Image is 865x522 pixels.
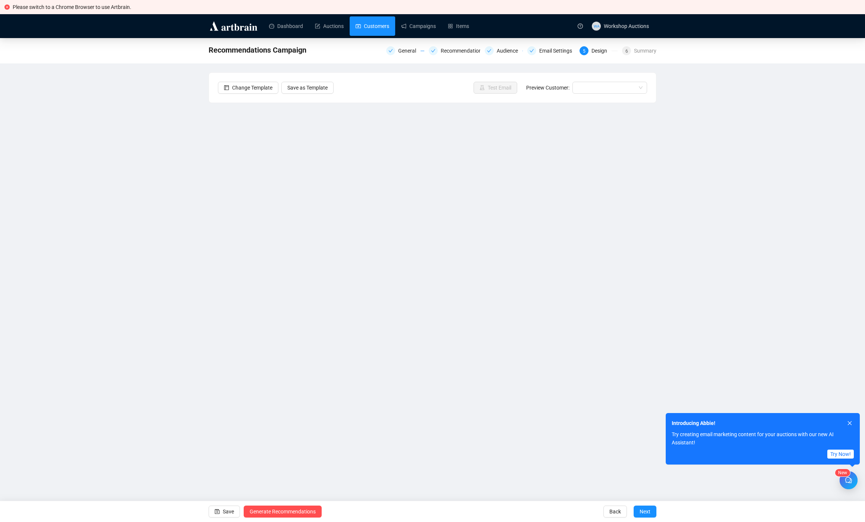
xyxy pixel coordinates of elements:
[209,506,240,518] button: Save
[315,16,344,36] a: Auctions
[573,14,587,38] a: question-circle
[287,84,328,92] span: Save as Template
[591,46,612,55] div: Design
[835,469,850,476] sup: New
[497,46,522,55] div: Audience
[609,501,621,522] span: Back
[580,46,618,55] div: 5Design
[640,501,650,522] span: Next
[431,49,435,53] span: check
[604,23,649,29] span: Workshop Auctions
[215,509,220,514] span: save
[634,46,656,55] div: Summary
[578,24,583,29] span: question-circle
[218,82,278,94] button: Change Template
[539,46,577,55] div: Email Settings
[223,501,234,522] span: Save
[269,16,303,36] a: Dashboard
[485,46,523,55] div: Audience
[625,49,628,54] span: 6
[474,82,517,94] button: Test Email
[634,506,656,518] button: Next
[209,20,259,32] img: logo
[530,49,534,53] span: check
[441,46,489,55] div: Recommendations
[398,46,421,55] div: General
[13,3,861,11] div: Please switch to a Chrome Browser to use Artbrain.
[583,49,585,54] span: 5
[224,85,229,90] span: layout
[448,16,469,36] a: Items
[847,421,852,426] span: close
[622,46,656,55] div: 6Summary
[827,450,854,459] button: Try Now!
[386,46,424,55] div: General
[356,16,389,36] a: Customers
[846,419,854,427] button: close
[281,82,334,94] button: Save as Template
[244,506,322,518] button: Generate Recommendations
[666,430,860,447] div: Try creating email marketing content for your auctions with our new AI Assistant!
[603,506,627,518] button: Back
[401,16,436,36] a: Campaigns
[232,84,272,92] span: Change Template
[209,44,306,56] span: Recommendations Campaign
[845,477,852,484] span: comment
[527,46,575,55] div: Email Settings
[526,85,569,91] span: Preview Customer:
[429,46,480,55] div: Recommendations
[250,501,316,522] span: Generate Recommendations
[593,23,599,29] span: WA
[487,49,491,53] span: check
[830,450,851,458] span: Try Now!
[672,419,846,427] div: Introducing Abbie!
[4,4,10,10] span: close-circle
[388,49,393,53] span: check
[840,471,858,489] button: New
